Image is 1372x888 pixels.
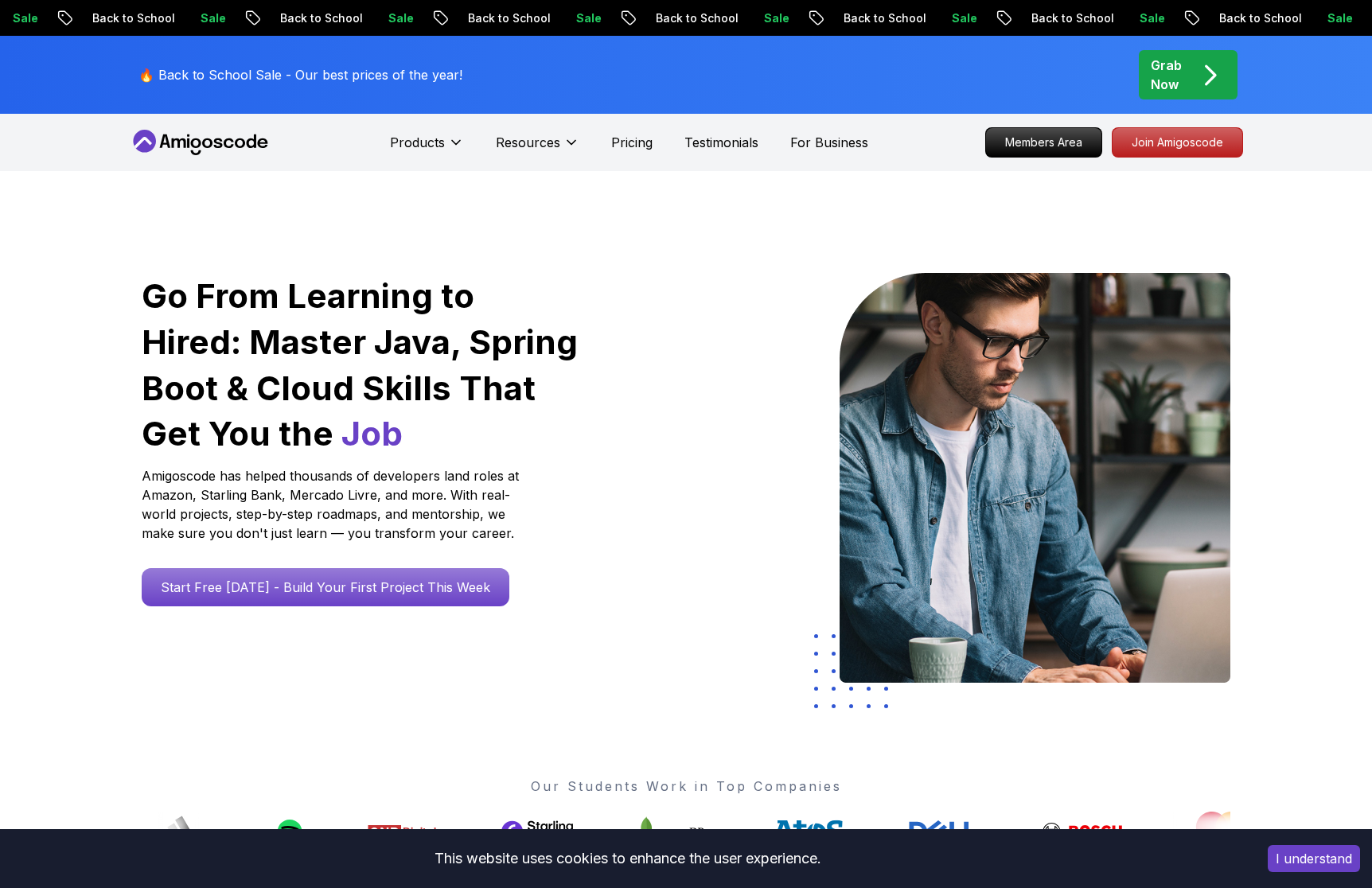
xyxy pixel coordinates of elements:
p: Sale [180,10,231,26]
h1: Go From Learning to Hired: Master Java, Spring Boot & Cloud Skills That Get You the [142,273,580,457]
p: Sale [743,10,794,26]
a: For Business [790,133,868,152]
p: Back to School [259,10,368,26]
span: Job [341,413,403,454]
p: Sale [368,10,419,26]
p: 🔥 Back to School Sale - Our best prices of the year! [138,65,462,84]
button: Resources [496,133,579,165]
p: Back to School [1011,10,1119,26]
p: Sale [555,10,606,26]
p: Back to School [72,10,180,26]
p: Resources [496,133,560,152]
p: Sale [1119,10,1170,26]
p: Amigoscode has helped thousands of developers land roles at Amazon, Starling Bank, Mercado Livre,... [142,466,524,543]
img: hero [840,273,1230,683]
p: Members Area [986,128,1101,157]
p: Our Students Work in Top Companies [142,777,1230,796]
p: Join Amigoscode [1113,128,1242,157]
a: Start Free [DATE] - Build Your First Project This Week [142,568,509,606]
p: Sale [1307,10,1358,26]
a: Join Amigoscode [1112,127,1243,158]
button: Products [390,133,464,165]
div: This website uses cookies to enhance the user experience. [12,841,1244,876]
a: Members Area [985,127,1102,158]
p: Back to School [635,10,743,26]
p: Grab Now [1151,56,1182,94]
p: Sale [931,10,982,26]
a: Pricing [611,133,653,152]
button: Accept cookies [1268,845,1360,872]
p: Back to School [447,10,555,26]
a: Testimonials [684,133,758,152]
p: Products [390,133,445,152]
p: Back to School [823,10,931,26]
p: Back to School [1199,10,1307,26]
